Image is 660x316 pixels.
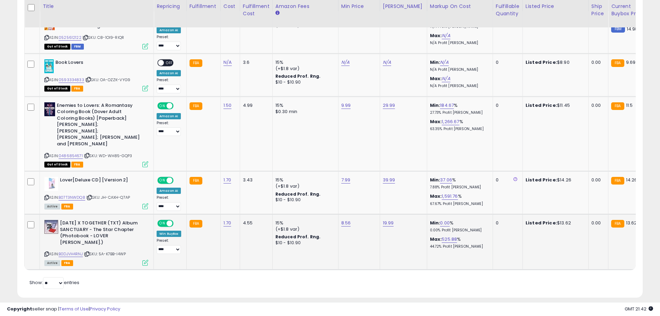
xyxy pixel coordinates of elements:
span: FBM [71,44,84,50]
a: N/A [442,75,450,82]
p: N/A Profit [PERSON_NAME] [430,41,487,45]
a: N/A [383,59,391,66]
small: Amazon Fees. [275,10,280,16]
img: 31SxD5WAFwL._SL40_.jpg [44,177,58,191]
div: % [430,102,487,115]
p: 63.35% Profit [PERSON_NAME] [430,127,487,131]
b: Listed Price: [526,59,557,66]
a: 1.50 [223,102,232,109]
div: Win BuyBox [157,231,181,237]
span: All listings that are currently out of stock and unavailable for purchase on Amazon [44,44,70,50]
a: 1,591.76 [442,193,458,200]
span: FBA [71,86,83,92]
div: Preset: [157,238,181,254]
div: Title [43,3,151,10]
div: 0.00 [591,220,603,226]
div: 0 [496,102,517,109]
div: ASIN: [44,177,148,208]
b: Max: [430,236,442,242]
p: 67.67% Profit [PERSON_NAME] [430,202,487,206]
div: 4.99 [243,102,267,109]
div: 0 [496,177,517,183]
div: Fulfillment Cost [243,3,270,17]
div: 15% [275,102,333,109]
b: Max: [430,193,442,199]
p: 0.00% Profit [PERSON_NAME] [430,228,487,233]
b: Max: [430,118,442,125]
div: Fulfillment [190,3,218,10]
span: 14.98 [627,26,638,32]
div: Preset: [157,35,181,50]
b: Book Lovers [55,59,140,68]
p: N/A Profit [PERSON_NAME] [430,84,487,88]
b: Enemies to Lovers: A Romantasy Coloring Book (Dover Adult Coloring Books) [Paperback] [PERSON_NAM... [57,102,141,149]
p: 7.88% Profit [PERSON_NAME] [430,185,487,190]
div: 0.00 [591,102,603,109]
div: 0 [496,59,517,66]
div: Preset: [157,121,181,136]
span: All listings currently available for purchase on Amazon [44,260,60,266]
b: Reduced Prof. Rng. [275,73,321,79]
a: 0525612122 [59,35,81,41]
b: Min: [430,220,440,226]
div: % [430,236,487,249]
small: FBA [611,102,624,110]
b: Listed Price: [526,177,557,183]
div: Amazon AI [157,27,181,33]
div: Amazon Fees [275,3,335,10]
a: 0593334833 [59,77,84,83]
span: Show: entries [29,279,79,286]
img: 51IiioX+O0L._SL40_.jpg [44,102,55,116]
img: 41GGow63+-L._SL40_.jpg [44,59,54,73]
a: 184.67 [440,102,454,109]
a: 1,266.67 [442,118,459,125]
small: FBA [190,102,202,110]
span: 13.62 [626,220,637,226]
span: OFF [173,221,184,227]
div: Current Buybox Price [611,3,647,17]
b: Reduced Prof. Rng. [275,234,321,240]
div: Fulfillable Quantity [496,3,520,17]
p: 27.73% Profit [PERSON_NAME] [430,110,487,115]
div: 15% [275,220,333,226]
div: 3.6 [243,59,267,66]
b: Max: [430,75,442,82]
a: Terms of Use [59,306,89,312]
div: Preset: [157,78,181,93]
p: N/A Profit [PERSON_NAME] [430,67,487,72]
span: OFF [164,60,175,66]
b: Min: [430,102,440,109]
span: FBA [71,162,83,168]
div: $10 - $10.90 [275,197,333,203]
span: | SKU: OA-OZZK-VYG9 [85,77,130,83]
span: | SKU: C8-1OI9-RIQR [82,35,124,40]
div: $11.45 [526,102,583,109]
span: FBA [61,204,73,210]
div: 3.43 [243,177,267,183]
b: Lover[Deluxe CD] [Version 2] [60,177,144,185]
div: $14.26 [526,177,583,183]
strong: Copyright [7,306,32,312]
b: Max: [430,32,442,39]
small: FBA [611,220,624,228]
a: N/A [223,59,232,66]
a: 19.99 [383,220,394,227]
div: ASIN: [44,16,148,49]
div: % [430,177,487,190]
a: Privacy Policy [90,306,120,312]
div: Min Price [341,3,377,10]
span: ON [158,103,167,109]
div: $8.90 [526,59,583,66]
div: 0.00 [591,59,603,66]
div: 0.00 [591,177,603,183]
div: Preset: [157,195,181,211]
span: 2025-09-12 21:42 GMT [625,306,653,312]
a: 525.88 [442,236,457,243]
span: 14.26 [626,177,637,183]
div: (+$1.8 var) [275,66,333,72]
a: 29.99 [383,102,395,109]
b: Min: [430,177,440,183]
div: 0 [496,220,517,226]
small: FBA [611,177,624,185]
div: (+$1.8 var) [275,183,333,189]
